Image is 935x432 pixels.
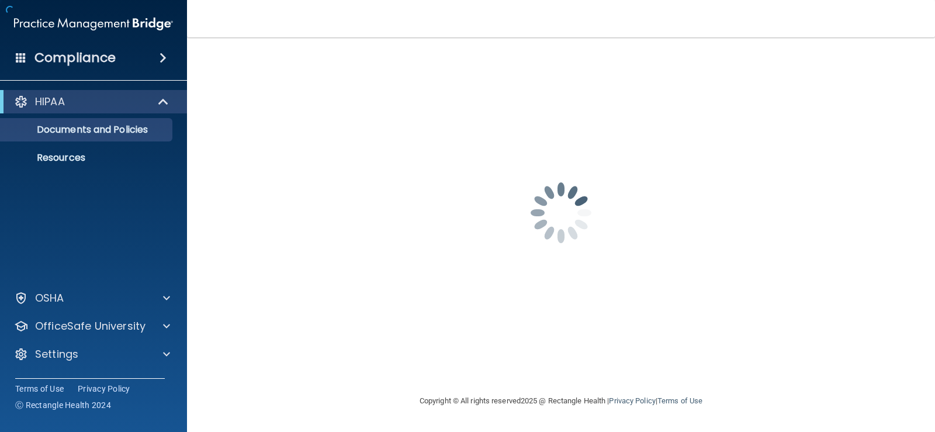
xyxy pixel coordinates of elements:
[15,399,111,411] span: Ⓒ Rectangle Health 2024
[35,319,146,333] p: OfficeSafe University
[8,124,167,136] p: Documents and Policies
[14,319,170,333] a: OfficeSafe University
[14,291,170,305] a: OSHA
[503,154,619,271] img: spinner.e123f6fc.gif
[8,152,167,164] p: Resources
[14,95,169,109] a: HIPAA
[78,383,130,395] a: Privacy Policy
[34,50,116,66] h4: Compliance
[14,347,170,361] a: Settings
[15,383,64,395] a: Terms of Use
[14,12,173,36] img: PMB logo
[657,396,702,405] a: Terms of Use
[609,396,655,405] a: Privacy Policy
[35,291,64,305] p: OSHA
[732,350,921,396] iframe: Drift Widget Chat Controller
[35,347,78,361] p: Settings
[35,95,65,109] p: HIPAA
[348,382,774,420] div: Copyright © All rights reserved 2025 @ Rectangle Health | |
